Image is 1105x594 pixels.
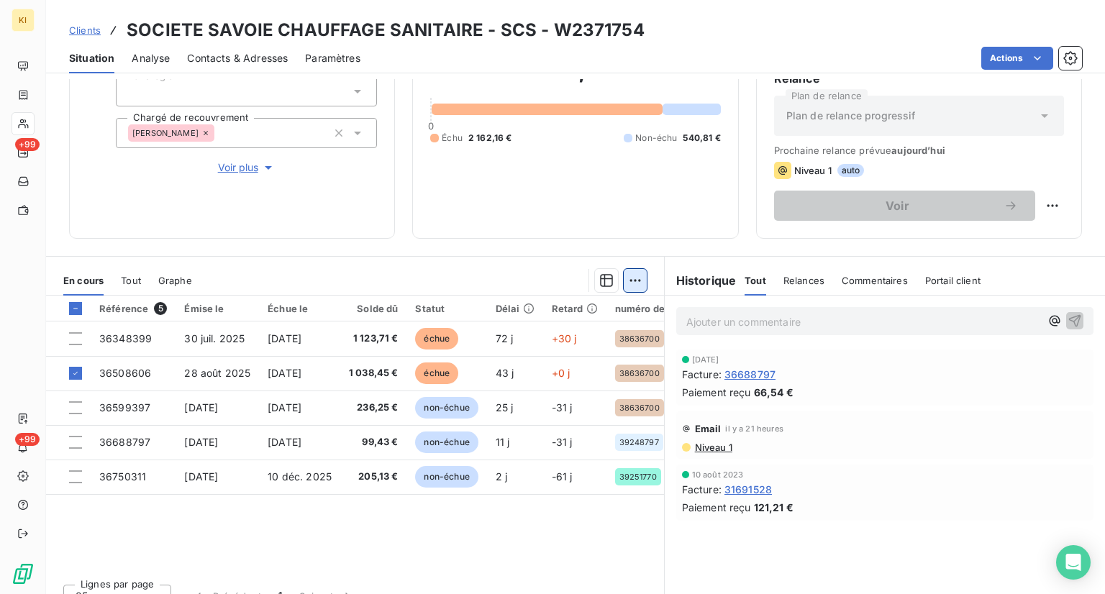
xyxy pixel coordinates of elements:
[496,401,514,413] span: 25 j
[682,385,751,400] span: Paiement reçu
[305,51,360,65] span: Paramètres
[981,47,1053,70] button: Actions
[774,191,1035,221] button: Voir
[99,367,151,379] span: 36508606
[69,23,101,37] a: Clients
[1056,545,1091,580] div: Open Intercom Messenger
[552,303,598,314] div: Retard
[694,442,732,453] span: Niveau 1
[15,433,40,446] span: +99
[724,482,772,497] span: 31691528
[442,132,463,145] span: Échu
[218,160,276,175] span: Voir plus
[496,303,535,314] div: Délai
[786,109,916,123] span: Plan de relance progressif
[268,436,301,448] span: [DATE]
[268,303,332,314] div: Échue le
[184,401,218,413] span: [DATE]
[12,562,35,585] img: Logo LeanPay
[745,275,766,286] span: Tout
[619,438,659,447] span: 39248797
[184,303,250,314] div: Émise le
[132,129,199,137] span: [PERSON_NAME]
[128,85,140,98] input: Ajouter une valeur
[415,431,478,453] span: non-échue
[349,470,399,484] span: 205,13 €
[791,200,1004,211] span: Voir
[891,145,945,156] span: aujourd’hui
[349,303,399,314] div: Solde dû
[214,127,226,140] input: Ajouter une valeur
[619,334,660,343] span: 38636700
[837,164,865,177] span: auto
[552,470,573,483] span: -61 j
[682,482,722,497] span: Facture :
[842,275,908,286] span: Commentaires
[184,367,250,379] span: 28 août 2025
[121,275,141,286] span: Tout
[349,435,399,449] span: 99,43 €
[99,401,150,413] span: 36599397
[158,275,192,286] span: Graphe
[619,403,660,412] span: 38636700
[683,132,720,145] span: 540,81 €
[187,51,288,65] span: Contacts & Adresses
[682,500,751,515] span: Paiement reçu
[12,9,35,32] div: KI
[428,120,434,132] span: 0
[552,436,573,448] span: -31 j
[349,401,399,415] span: 236,25 €
[692,355,719,364] span: [DATE]
[794,165,832,176] span: Niveau 1
[99,470,146,483] span: 36750311
[725,424,783,433] span: il y a 21 heures
[552,367,570,379] span: +0 j
[468,132,512,145] span: 2 162,16 €
[415,397,478,419] span: non-échue
[99,436,150,448] span: 36688797
[682,367,722,382] span: Facture :
[127,17,645,43] h3: SOCIETE SAVOIE CHAUFFAGE SANITAIRE - SCS - W2371754
[724,367,776,382] span: 36688797
[415,362,458,384] span: échue
[925,275,981,286] span: Portail client
[665,272,737,289] h6: Historique
[619,472,657,481] span: 39251770
[415,328,458,349] span: échue
[783,275,824,286] span: Relances
[268,470,332,483] span: 10 déc. 2025
[184,332,245,344] span: 30 juil. 2025
[615,303,702,314] div: numéro de contrat
[99,332,152,344] span: 36348399
[69,51,114,65] span: Situation
[774,145,1064,156] span: Prochaine relance prévue
[349,332,399,346] span: 1 123,71 €
[69,24,101,36] span: Clients
[619,369,660,378] span: 38636700
[99,302,167,315] div: Référence
[15,138,40,151] span: +99
[754,385,793,400] span: 66,54 €
[268,332,301,344] span: [DATE]
[552,332,577,344] span: +30 j
[496,332,514,344] span: 72 j
[496,436,510,448] span: 11 j
[268,401,301,413] span: [DATE]
[754,500,793,515] span: 121,21 €
[695,423,722,434] span: Email
[184,436,218,448] span: [DATE]
[496,470,507,483] span: 2 j
[692,470,744,479] span: 10 août 2023
[63,275,104,286] span: En cours
[635,132,677,145] span: Non-échu
[116,160,377,175] button: Voir plus
[184,470,218,483] span: [DATE]
[154,302,167,315] span: 5
[132,51,170,65] span: Analyse
[415,466,478,488] span: non-échue
[268,367,301,379] span: [DATE]
[349,366,399,380] span: 1 038,45 €
[415,303,478,314] div: Statut
[552,401,573,413] span: -31 j
[496,367,514,379] span: 43 j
